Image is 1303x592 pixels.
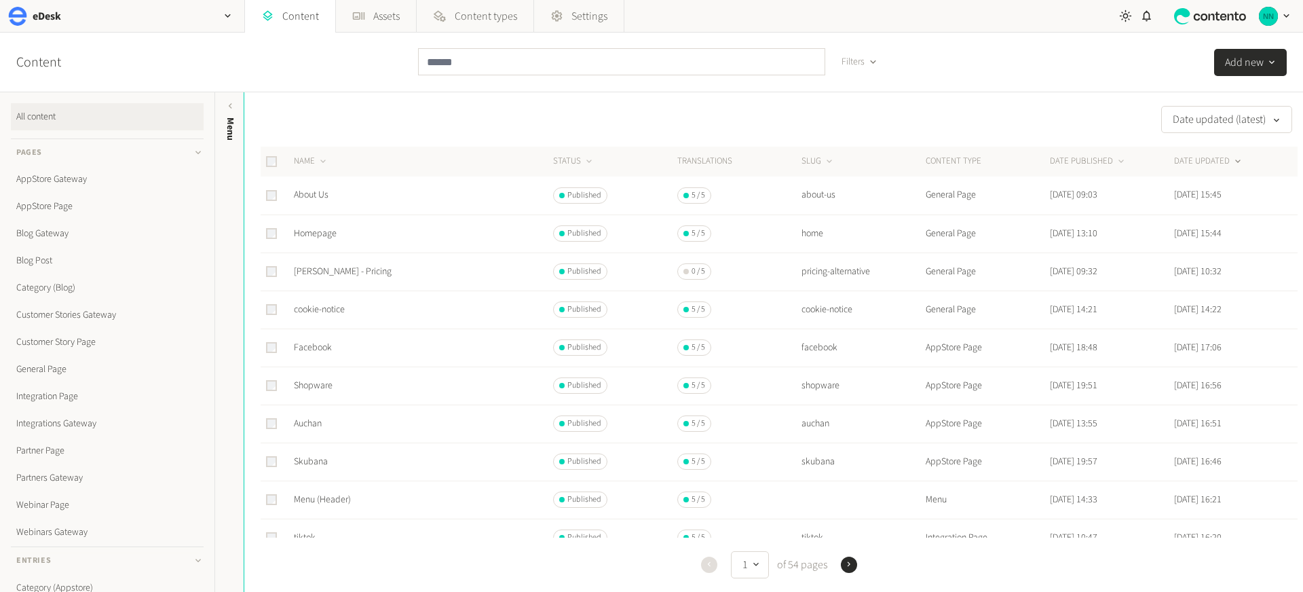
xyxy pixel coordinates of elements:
[294,455,328,468] a: Skubana
[1161,106,1292,133] button: Date updated (latest)
[11,437,204,464] a: Partner Page
[567,189,601,202] span: Published
[1174,227,1222,240] time: [DATE] 15:44
[571,8,607,24] span: Settings
[1214,49,1287,76] button: Add new
[11,193,204,220] a: AppStore Page
[11,274,204,301] a: Category (Blog)
[11,166,204,193] a: AppStore Gateway
[11,247,204,274] a: Blog Post
[801,405,925,443] td: auchan
[1174,493,1222,506] time: [DATE] 16:21
[842,55,865,69] span: Filters
[692,418,705,430] span: 5 / 5
[294,155,328,168] button: NAME
[925,443,1049,481] td: AppStore Page
[11,383,204,410] a: Integration Page
[11,410,204,437] a: Integrations Gateway
[801,177,925,215] td: about-us
[1174,341,1222,354] time: [DATE] 17:06
[801,253,925,291] td: pricing-alternative
[11,329,204,356] a: Customer Story Page
[692,265,705,278] span: 0 / 5
[11,519,204,546] a: Webinars Gateway
[16,555,51,567] span: Entries
[294,493,351,506] a: Menu (Header)
[16,147,42,159] span: Pages
[801,443,925,481] td: skubana
[1174,188,1222,202] time: [DATE] 15:45
[567,380,601,392] span: Published
[692,380,705,392] span: 5 / 5
[11,220,204,247] a: Blog Gateway
[692,456,705,468] span: 5 / 5
[567,494,601,506] span: Published
[1174,265,1222,278] time: [DATE] 10:32
[925,291,1049,329] td: General Page
[801,155,835,168] button: SLUG
[11,492,204,519] a: Webinar Page
[692,303,705,316] span: 5 / 5
[692,341,705,354] span: 5 / 5
[801,291,925,329] td: cookie-notice
[1050,303,1097,316] time: [DATE] 14:21
[294,265,392,278] a: [PERSON_NAME] - Pricing
[8,7,27,26] img: eDesk
[1050,227,1097,240] time: [DATE] 13:10
[925,519,1049,557] td: Integration Page
[1050,379,1097,392] time: [DATE] 19:51
[925,147,1049,177] th: CONTENT TYPE
[692,494,705,506] span: 5 / 5
[1050,341,1097,354] time: [DATE] 18:48
[16,52,92,73] h2: Content
[11,464,204,492] a: Partners Gateway
[294,379,333,392] a: Shopware
[294,417,322,430] a: Auchan
[731,551,769,578] button: 1
[294,188,328,202] a: About Us
[1174,379,1222,392] time: [DATE] 16:56
[925,405,1049,443] td: AppStore Page
[33,8,61,24] h2: eDesk
[1050,455,1097,468] time: [DATE] 19:57
[11,301,204,329] a: Customer Stories Gateway
[1174,531,1222,544] time: [DATE] 16:20
[774,557,827,573] span: of 54 pages
[294,227,337,240] a: Homepage
[1174,155,1243,168] button: DATE UPDATED
[567,265,601,278] span: Published
[925,329,1049,367] td: AppStore Page
[692,532,705,544] span: 5 / 5
[1050,417,1097,430] time: [DATE] 13:55
[677,147,801,177] th: Translations
[925,253,1049,291] td: General Page
[692,189,705,202] span: 5 / 5
[567,341,601,354] span: Published
[567,227,601,240] span: Published
[11,103,204,130] a: All content
[801,215,925,253] td: home
[925,215,1049,253] td: General Page
[831,48,888,75] button: Filters
[455,8,517,24] span: Content types
[801,519,925,557] td: tiktok
[1174,455,1222,468] time: [DATE] 16:46
[925,367,1049,405] td: AppStore Page
[223,117,238,141] span: Menu
[1050,493,1097,506] time: [DATE] 14:33
[1050,155,1127,168] button: DATE PUBLISHED
[567,456,601,468] span: Published
[925,177,1049,215] td: General Page
[1174,303,1222,316] time: [DATE] 14:22
[567,418,601,430] span: Published
[294,531,316,544] a: tiktok
[294,303,345,316] a: cookie-notice
[567,532,601,544] span: Published
[801,329,925,367] td: facebook
[294,341,332,354] a: Facebook
[1050,265,1097,278] time: [DATE] 09:32
[1050,531,1097,544] time: [DATE] 10:47
[692,227,705,240] span: 5 / 5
